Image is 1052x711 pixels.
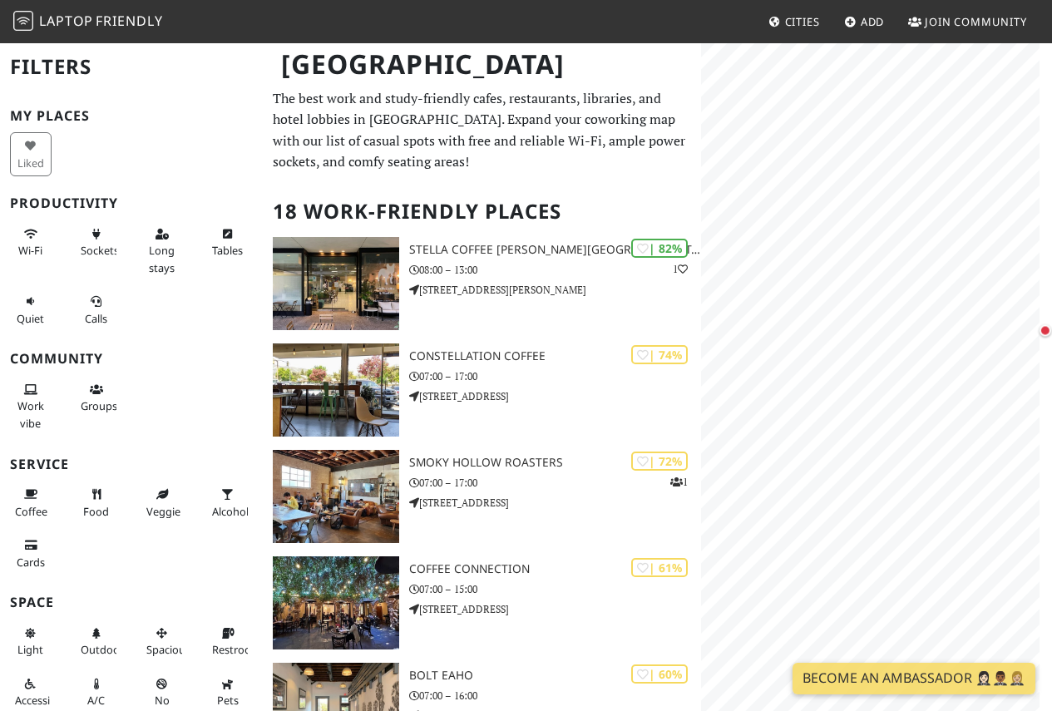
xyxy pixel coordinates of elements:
a: LaptopFriendly LaptopFriendly [13,7,163,37]
div: | 74% [631,345,688,364]
button: Outdoor [76,620,117,664]
span: Video/audio calls [85,311,107,326]
span: People working [17,398,44,430]
button: Food [76,481,117,525]
p: 07:00 – 15:00 [409,581,701,597]
button: Tables [207,220,249,264]
a: Stella Coffee Beverly Hills | 82% 1 Stella Coffee [PERSON_NAME][GEOGRAPHIC_DATA] 08:00 – 13:00 [S... [263,237,701,330]
span: Group tables [81,398,117,413]
h1: [GEOGRAPHIC_DATA] [268,42,698,87]
h3: My Places [10,108,253,124]
p: 08:00 – 13:00 [409,262,701,278]
button: Quiet [10,288,52,332]
a: Smoky Hollow Roasters | 72% 1 Smoky Hollow Roasters 07:00 – 17:00 [STREET_ADDRESS] [263,450,701,543]
span: Air conditioned [87,693,105,708]
span: Quiet [17,311,44,326]
span: Work-friendly tables [212,243,243,258]
h3: Constellation Coffee [409,349,701,363]
img: Stella Coffee Beverly Hills [273,237,399,330]
p: [STREET_ADDRESS] [409,601,701,617]
span: Veggie [146,504,180,519]
h3: Service [10,457,253,472]
p: 1 [670,474,688,490]
button: Veggie [141,481,183,525]
p: [STREET_ADDRESS][PERSON_NAME] [409,282,701,298]
span: Stable Wi-Fi [18,243,42,258]
button: Groups [76,376,117,420]
span: Friendly [96,12,162,30]
p: 07:00 – 17:00 [409,368,701,384]
h3: Smoky Hollow Roasters [409,456,701,470]
span: Coffee [15,504,47,519]
button: Alcohol [207,481,249,525]
a: Join Community [901,7,1034,37]
h2: Filters [10,42,253,92]
span: Join Community [925,14,1027,29]
img: LaptopFriendly [13,11,33,31]
p: 07:00 – 16:00 [409,688,701,704]
span: Food [83,504,109,519]
div: | 60% [631,664,688,684]
button: Restroom [207,620,249,664]
h3: Productivity [10,195,253,211]
span: Power sockets [81,243,119,258]
h3: Space [10,595,253,610]
h2: 18 Work-Friendly Places [273,186,691,237]
a: Cities [762,7,827,37]
span: Accessible [15,693,65,708]
span: Restroom [212,642,261,657]
div: | 61% [631,558,688,577]
span: Cities [785,14,820,29]
button: Sockets [76,220,117,264]
div: | 82% [631,239,688,258]
p: [STREET_ADDRESS] [409,388,701,404]
button: Long stays [141,220,183,281]
button: Coffee [10,481,52,525]
span: Credit cards [17,555,45,570]
img: Coffee Connection [273,556,399,649]
p: 07:00 – 17:00 [409,475,701,491]
a: Add [837,7,891,37]
span: Spacious [146,642,190,657]
button: Cards [10,531,52,575]
span: Add [861,14,885,29]
a: Constellation Coffee | 74% Constellation Coffee 07:00 – 17:00 [STREET_ADDRESS] [263,343,701,437]
img: Smoky Hollow Roasters [273,450,399,543]
a: Become an Ambassador 🤵🏻‍♀️🤵🏾‍♂️🤵🏼‍♀️ [793,663,1035,694]
img: Constellation Coffee [273,343,399,437]
h3: Stella Coffee [PERSON_NAME][GEOGRAPHIC_DATA] [409,243,701,257]
button: Work vibe [10,376,52,437]
h3: Community [10,351,253,367]
p: 1 [673,261,688,277]
button: Light [10,620,52,664]
p: [STREET_ADDRESS] [409,495,701,511]
span: Outdoor area [81,642,124,657]
span: Natural light [17,642,43,657]
span: Pet friendly [217,693,239,708]
button: Spacious [141,620,183,664]
div: | 72% [631,452,688,471]
button: Wi-Fi [10,220,52,264]
span: Laptop [39,12,93,30]
p: The best work and study-friendly cafes, restaurants, libraries, and hotel lobbies in [GEOGRAPHIC_... [273,88,691,173]
span: Alcohol [212,504,249,519]
button: Calls [76,288,117,332]
h3: Coffee Connection [409,562,701,576]
span: Long stays [149,243,175,274]
a: Coffee Connection | 61% Coffee Connection 07:00 – 15:00 [STREET_ADDRESS] [263,556,701,649]
h3: BOLT EaHo [409,669,701,683]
